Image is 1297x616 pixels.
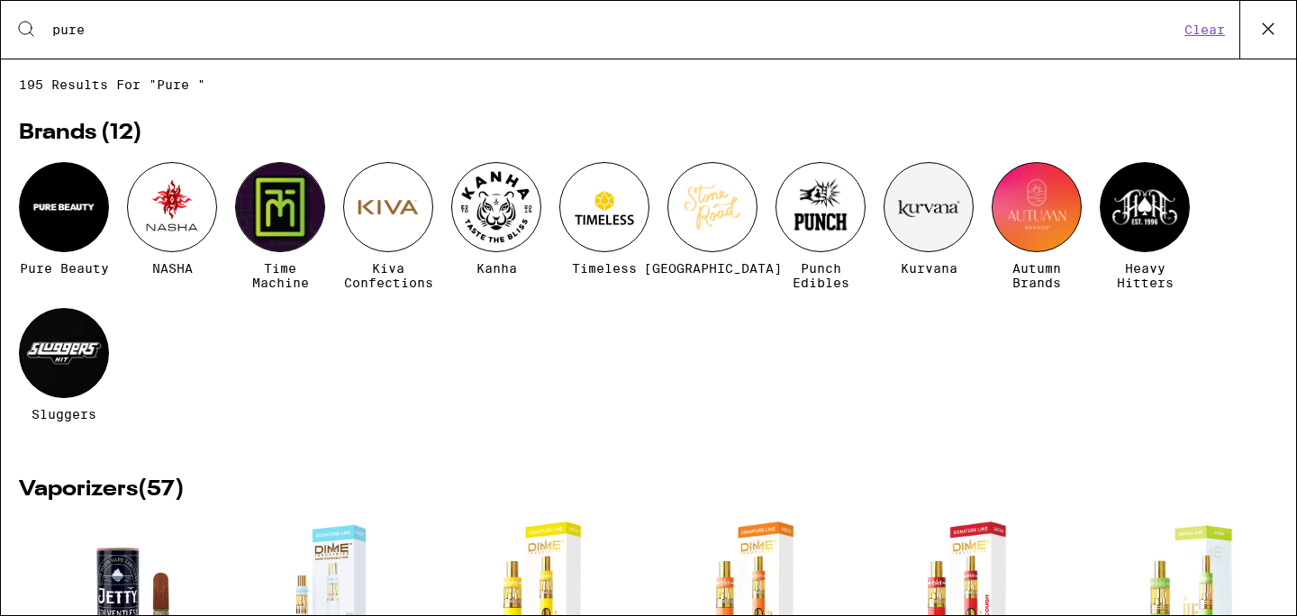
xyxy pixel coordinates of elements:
span: Kurvana [901,261,957,276]
span: Kiva Confections [343,261,433,290]
span: Heavy Hitters [1100,261,1190,290]
span: Pure Beauty [20,261,109,276]
span: Timeless [572,261,637,276]
span: Autumn Brands [992,261,1082,290]
span: Sluggers [32,407,96,421]
input: Search for products & categories [51,22,1179,38]
h2: Vaporizers ( 57 ) [19,479,1278,501]
span: Time Machine [235,261,325,290]
span: Kanha [476,261,517,276]
span: 195 results for "pure " [19,77,1278,92]
h2: Brands ( 12 ) [19,122,1278,144]
span: NASHA [152,261,193,276]
span: [GEOGRAPHIC_DATA] [644,261,782,276]
span: Punch Edibles [775,261,866,290]
button: Clear [1179,22,1230,38]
